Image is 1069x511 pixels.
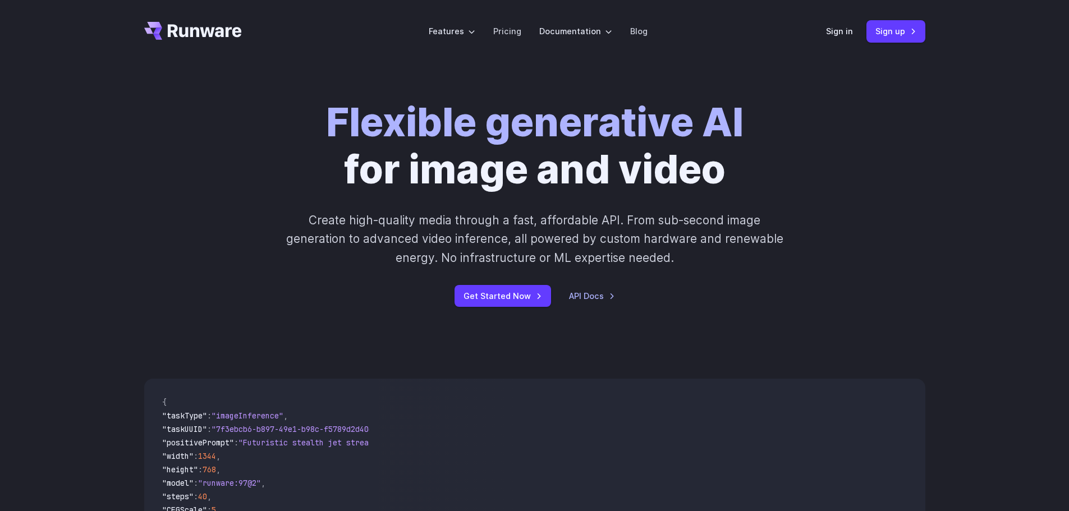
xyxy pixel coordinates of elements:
span: , [261,478,265,488]
span: , [216,451,221,461]
span: : [234,438,238,448]
label: Features [429,25,475,38]
span: "runware:97@2" [198,478,261,488]
label: Documentation [539,25,612,38]
span: 768 [203,464,216,475]
p: Create high-quality media through a fast, affordable API. From sub-second image generation to adv... [285,211,784,267]
a: Blog [630,25,648,38]
span: , [283,411,288,421]
span: "height" [162,464,198,475]
span: "model" [162,478,194,488]
span: "taskType" [162,411,207,421]
span: , [216,464,221,475]
a: Sign in [826,25,853,38]
span: : [207,424,212,434]
span: : [194,491,198,501]
span: "7f3ebcb6-b897-49e1-b98c-f5789d2d40d7" [212,424,382,434]
span: "width" [162,451,194,461]
span: : [207,411,212,421]
span: "imageInference" [212,411,283,421]
span: : [194,451,198,461]
span: 40 [198,491,207,501]
span: "taskUUID" [162,424,207,434]
span: : [198,464,203,475]
h1: for image and video [326,99,744,193]
span: "steps" [162,491,194,501]
strong: Flexible generative AI [326,98,744,146]
a: Get Started Now [455,285,551,307]
span: "positivePrompt" [162,438,234,448]
span: , [207,491,212,501]
a: Go to / [144,22,242,40]
a: Sign up [866,20,925,42]
span: 1344 [198,451,216,461]
span: : [194,478,198,488]
a: API Docs [569,289,615,302]
a: Pricing [493,25,521,38]
span: "Futuristic stealth jet streaking through a neon-lit cityscape with glowing purple exhaust" [238,438,647,448]
span: { [162,397,167,407]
